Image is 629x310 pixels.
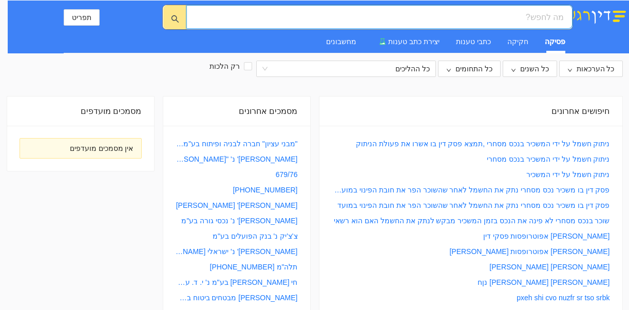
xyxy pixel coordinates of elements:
a: 679/76 [276,169,298,180]
button: search [163,5,187,29]
a: [PERSON_NAME] [PERSON_NAME] [489,261,609,273]
span: תפריט [72,12,91,23]
span: כל הערכאות [577,63,615,74]
a: ניתוק חשמל על ידי המשכיר בנכס מסחרי [487,153,609,165]
a: חי [PERSON_NAME] בע"מ נ' י. ד. עסקים (1986) בע"מ [PERSON_NAME]' [176,277,298,288]
a: פסק דין בו משכיר נכס מסחרי נתק את החשמל לאחר שהשוכר הפר את חובת הפינוי במועד בדגש על ניתוק החשמל [332,184,610,196]
a: שוכר בנכס מסחרי לא פינה את הנכס בזמן המשכיר מבקש לנתק את החשמל האם הוא רשאי [334,215,609,226]
span: experiment [379,38,386,45]
span: search [171,14,179,23]
a: פסק דין בו משכיר נכס מסחרי נתק את החשמל לאחר שהשוכר הפר את חובת הפינוי במועד [337,200,609,211]
a: [PERSON_NAME] [PERSON_NAME] נןח [478,277,609,288]
a: [PERSON_NAME]' נ' נכסי גורה בע"מ [181,215,297,226]
a: pxeh shi cvo nuzfr sr tso srbk [517,292,609,303]
a: "מבני עציון" חברה לבניה ופיתוח בע"מ [GEOGRAPHIC_DATA] אצלך בבית בע"מ [176,138,298,149]
a: ניתוק חשמל על ידי המשכיר [526,169,610,180]
span: down [567,67,573,72]
input: מה לחפש? [203,11,564,24]
a: תלה"מ [PHONE_NUMBER] [210,261,298,273]
div: כתבי טענות [456,36,491,47]
div: פסיקה [545,36,565,47]
img: דין רגע [565,7,629,24]
button: כל התחומיםdown [438,61,501,77]
div: מסמכים מועדפים [20,96,142,126]
div: חיפושים אחרונים [332,96,610,126]
a: [PHONE_NUMBER] [233,184,297,196]
div: אין מסמכים מועדפים [28,143,134,154]
span: down [446,67,451,72]
button: כל השניםdown [503,61,557,77]
a: [PERSON_NAME]' [PERSON_NAME] [176,200,298,211]
a: [PERSON_NAME]' נ' "[PERSON_NAME]" אפוטרופסות וטיפול בחסויים בע"מ [PERSON_NAME]' [176,153,298,165]
a: צ'צ'יק נ' בנק הפועלים בע"מ [213,230,298,242]
span: כל השנים [520,63,549,74]
span: כל התחומים [455,63,492,74]
a: [PERSON_NAME] אפוטרופסות פסקי דין [483,230,610,242]
a: ניתוק חשמל על ידי המשכיר בנכס מסחרי ,תמצא פסק דין בו אשרו את פעולת הניתוק [356,138,609,149]
button: תפריט [64,9,100,26]
a: [PERSON_NAME] מבטחים ביטוח בע"מ נ' [PERSON_NAME] [PERSON_NAME] בע"מ [PERSON_NAME]' [176,292,298,303]
a: [PERSON_NAME] אפוטרופסות [PERSON_NAME] [449,246,609,257]
div: מסמכים אחרונים [176,96,298,126]
div: מחשבונים [326,36,356,47]
span: יצירת כתב טענות [388,37,440,46]
span: down [511,67,516,72]
span: רק הלכות [205,61,244,72]
button: כל הערכאותdown [559,61,623,77]
div: חקיקה [507,36,528,47]
a: [PERSON_NAME]' נ' ישראלי [PERSON_NAME]' [176,246,298,257]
